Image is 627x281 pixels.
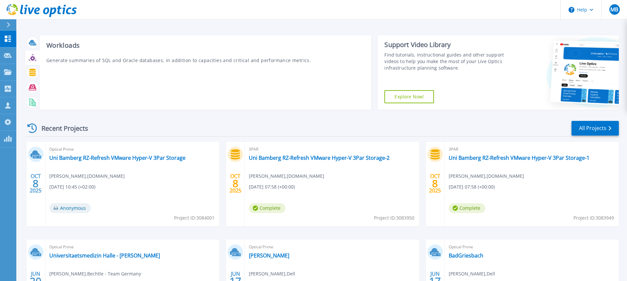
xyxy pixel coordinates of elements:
a: [PERSON_NAME] [249,252,289,259]
span: [PERSON_NAME] , [DOMAIN_NAME] [49,173,125,180]
span: Project ID: 3083949 [573,214,614,222]
a: BadGriesbach [449,252,483,259]
span: Complete [249,203,285,213]
span: [DATE] 07:58 (+00:00) [249,183,295,190]
span: Project ID: 3083950 [374,214,414,222]
div: Find tutorials, instructional guides and other support videos to help you make the most of your L... [384,52,507,71]
span: Optical Prime [49,146,216,153]
span: [PERSON_NAME] , Dell [249,270,295,277]
span: Project ID: 3084001 [174,214,215,222]
div: OCT 2025 [229,172,242,195]
span: 8 [33,181,39,186]
span: Optical Prime [49,243,216,251]
span: 3PAR [249,146,415,153]
a: Uni Bamberg RZ-Refresh VMware Hyper-V 3Par Storage-1 [449,155,589,161]
div: Support Video Library [384,41,507,49]
div: Recent Projects [25,120,97,136]
a: Uni Bamberg RZ-Refresh VMware Hyper-V 3Par Storage-2 [249,155,390,161]
span: Optical Prime [449,243,615,251]
a: Uni Bamberg RZ-Refresh VMware Hyper-V 3Par Storage [49,155,185,161]
span: Complete [449,203,485,213]
span: Optical Prime [249,243,415,251]
a: Explore Now! [384,90,434,103]
span: Anonymous [49,203,91,213]
a: Universitaetsmedizin Halle - [PERSON_NAME] [49,252,160,259]
div: OCT 2025 [429,172,441,195]
span: [PERSON_NAME] , [DOMAIN_NAME] [249,173,324,180]
span: [PERSON_NAME] , Bechtle - Team Germany [49,270,141,277]
p: Generate summaries of SQL and Oracle databases, in addition to capacities and critical and perfor... [46,57,365,64]
a: All Projects [571,121,619,136]
h3: Workloads [46,42,365,49]
span: 3PAR [449,146,615,153]
span: [DATE] 10:45 (+02:00) [49,183,95,190]
span: MB [610,7,618,12]
span: [PERSON_NAME] , Dell [449,270,495,277]
div: OCT 2025 [29,172,42,195]
span: [DATE] 07:58 (+00:00) [449,183,495,190]
span: 8 [233,181,238,186]
span: [PERSON_NAME] , [DOMAIN_NAME] [449,173,524,180]
span: 8 [432,181,438,186]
